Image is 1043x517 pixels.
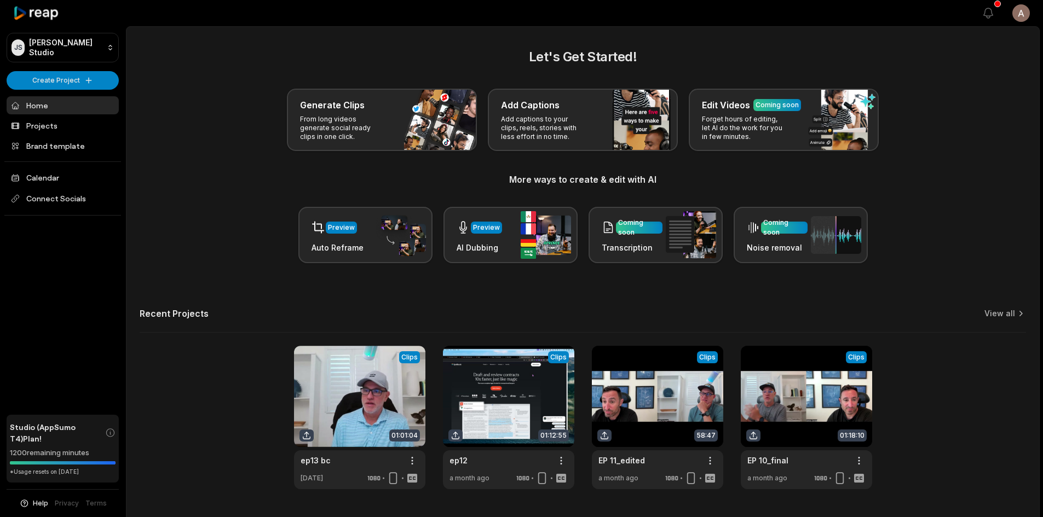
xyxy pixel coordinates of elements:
h3: Noise removal [747,242,808,253]
img: transcription.png [666,211,716,258]
div: Preview [328,223,355,233]
img: auto_reframe.png [376,214,426,257]
img: noise_removal.png [811,216,861,254]
div: JS [11,39,25,56]
a: Privacy [55,498,79,508]
img: ai_dubbing.png [521,211,571,259]
div: Coming soon [756,100,799,110]
h3: Add Captions [501,98,560,112]
button: Help [19,498,48,508]
h3: AI Dubbing [457,242,502,253]
a: ep13 bc [301,455,331,466]
a: EP 11_edited [598,455,645,466]
a: Projects [7,117,119,135]
a: Brand template [7,137,119,155]
p: Add captions to your clips, reels, stories with less effort in no time. [501,115,586,141]
h3: Generate Clips [300,98,365,112]
div: *Usage resets on [DATE] [10,468,116,476]
div: Coming soon [618,218,660,237]
h2: Recent Projects [140,308,209,319]
h3: Edit Videos [702,98,750,112]
h3: More ways to create & edit with AI [140,173,1026,186]
h2: Let's Get Started! [140,47,1026,67]
a: Home [7,96,119,114]
a: ep12 [450,455,468,466]
a: Calendar [7,169,119,187]
span: Studio (AppSumo T4) Plan! [10,421,105,444]
h3: Transcription [602,242,662,253]
a: Terms [85,498,107,508]
h3: Auto Reframe [312,242,364,253]
p: [PERSON_NAME] Studio [29,38,102,57]
span: Help [33,498,48,508]
span: Connect Socials [7,189,119,208]
p: Forget hours of editing, let AI do the work for you in few minutes. [702,115,787,141]
button: Create Project [7,71,119,90]
p: From long videos generate social ready clips in one click. [300,115,385,141]
a: View all [984,308,1015,319]
a: EP 10_final [747,455,788,466]
div: Coming soon [763,218,805,237]
div: 1200 remaining minutes [10,448,116,458]
div: Preview [473,223,500,233]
